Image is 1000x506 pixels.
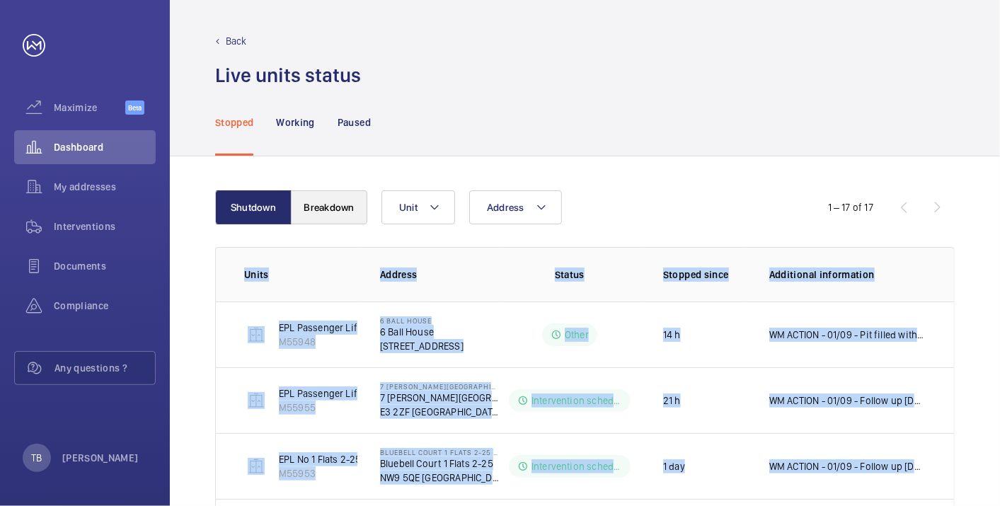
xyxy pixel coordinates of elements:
span: Unit [399,202,418,213]
p: WM ACTION - 01/09 - Follow up [DATE] [769,393,926,408]
p: Intervention scheduled [531,393,622,408]
span: Maximize [54,100,125,115]
p: 6 Ball House [380,325,464,339]
h1: Live units status [215,62,361,88]
p: Other [565,328,589,342]
p: Paused [338,115,371,130]
p: 14 h [663,328,681,342]
p: Stopped since [663,268,747,282]
p: WM ACTION - 01/09 - Pit filled with water, pump out required, quote to follow [769,328,926,342]
p: [PERSON_NAME] [62,451,139,465]
img: elevator.svg [248,458,265,475]
p: TB [31,451,42,465]
p: EPL No 1 Flats 2-25 [279,452,361,466]
div: 1 – 17 of 17 [828,200,873,214]
p: Additional information [769,268,926,282]
img: elevator.svg [248,392,265,409]
p: Back [226,34,247,48]
p: 21 h [663,393,681,408]
p: M55955 [279,401,360,415]
p: Units [244,268,357,282]
p: Working [276,115,314,130]
button: Breakdown [291,190,367,224]
p: 1 day [663,459,685,473]
p: Intervention scheduled [531,459,622,473]
p: E3 2ZF [GEOGRAPHIC_DATA] [380,405,499,419]
span: Beta [125,100,144,115]
span: Any questions ? [54,361,155,375]
p: Bluebell Court 1 Flats 2-25 [380,456,499,471]
span: Address [487,202,524,213]
img: elevator.svg [248,326,265,343]
p: Stopped [215,115,253,130]
span: Compliance [54,299,156,313]
p: 7 [PERSON_NAME][GEOGRAPHIC_DATA] - High Risk Building [380,382,499,391]
p: 6 Ball House [380,316,464,325]
p: 7 [PERSON_NAME][GEOGRAPHIC_DATA] [380,391,499,405]
p: NW9 5QE [GEOGRAPHIC_DATA] [380,471,499,485]
p: M55953 [279,466,361,481]
button: Address [469,190,562,224]
p: [STREET_ADDRESS] [380,339,464,353]
button: Unit [381,190,455,224]
p: EPL Passenger Lift [279,321,360,335]
p: EPL Passenger Lift [279,386,360,401]
span: My addresses [54,180,156,194]
p: Address [380,268,499,282]
p: WM ACTION - 01/09 - Follow up [DATE] [769,459,926,473]
span: Documents [54,259,156,273]
p: Bluebell Court 1 Flats 2-25 - High Risk Building [380,448,499,456]
span: Interventions [54,219,156,234]
span: Dashboard [54,140,156,154]
button: Shutdown [215,190,292,224]
p: M55948 [279,335,360,349]
p: Status [509,268,631,282]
